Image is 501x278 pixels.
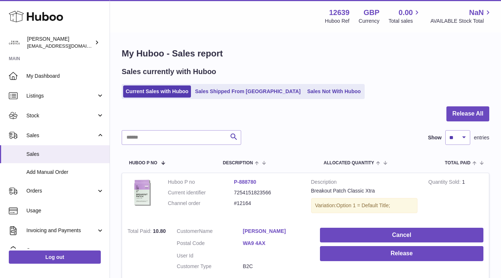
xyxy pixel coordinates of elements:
[123,85,191,98] a: Current Sales with Huboo
[177,228,243,237] dt: Name
[129,161,157,165] span: Huboo P no
[243,263,309,270] dd: B2C
[26,187,96,194] span: Orders
[168,200,234,207] dt: Channel order
[336,202,390,208] span: Option 1 = Default Title;
[128,228,153,236] strong: Total Paid
[324,161,374,165] span: ALLOCATED Quantity
[153,228,166,234] span: 10.80
[168,189,234,196] dt: Current identifier
[469,8,484,18] span: NaN
[26,112,96,119] span: Stock
[26,151,104,158] span: Sales
[430,18,492,25] span: AVAILABLE Stock Total
[320,246,483,261] button: Release
[311,198,417,213] div: Variation:
[243,240,309,247] a: WA9 4AX
[305,85,363,98] a: Sales Not With Huboo
[325,18,350,25] div: Huboo Ref
[320,228,483,243] button: Cancel
[27,36,93,50] div: [PERSON_NAME]
[27,43,108,49] span: [EMAIL_ADDRESS][DOMAIN_NAME]
[26,92,96,99] span: Listings
[26,169,104,176] span: Add Manual Order
[177,252,243,259] dt: User Id
[122,48,489,59] h1: My Huboo - Sales report
[177,228,199,234] span: Customer
[364,8,379,18] strong: GBP
[446,106,489,121] button: Release All
[26,227,96,234] span: Invoicing and Payments
[26,132,96,139] span: Sales
[445,161,471,165] span: Total paid
[177,263,243,270] dt: Customer Type
[26,247,104,254] span: Cases
[128,179,157,208] img: 126391698402395.jpg
[234,189,300,196] dd: 7254151823566
[388,8,421,25] a: 0.00 Total sales
[388,18,421,25] span: Total sales
[311,179,417,187] strong: Description
[122,67,216,77] h2: Sales currently with Huboo
[26,207,104,214] span: Usage
[359,18,380,25] div: Currency
[329,8,350,18] strong: 12639
[234,200,300,207] dd: #12164
[474,134,489,141] span: entries
[428,134,442,141] label: Show
[26,73,104,80] span: My Dashboard
[168,179,234,186] dt: Huboo P no
[399,8,413,18] span: 0.00
[234,179,256,185] a: P-888780
[192,85,303,98] a: Sales Shipped From [GEOGRAPHIC_DATA]
[9,250,101,264] a: Log out
[428,179,462,187] strong: Quantity Sold
[311,187,417,194] div: Breakout Patch Classic Xtra
[9,37,20,48] img: admin@skinchoice.com
[423,173,489,222] td: 1
[430,8,492,25] a: NaN AVAILABLE Stock Total
[177,240,243,249] dt: Postal Code
[243,228,309,235] a: [PERSON_NAME]
[223,161,253,165] span: Description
